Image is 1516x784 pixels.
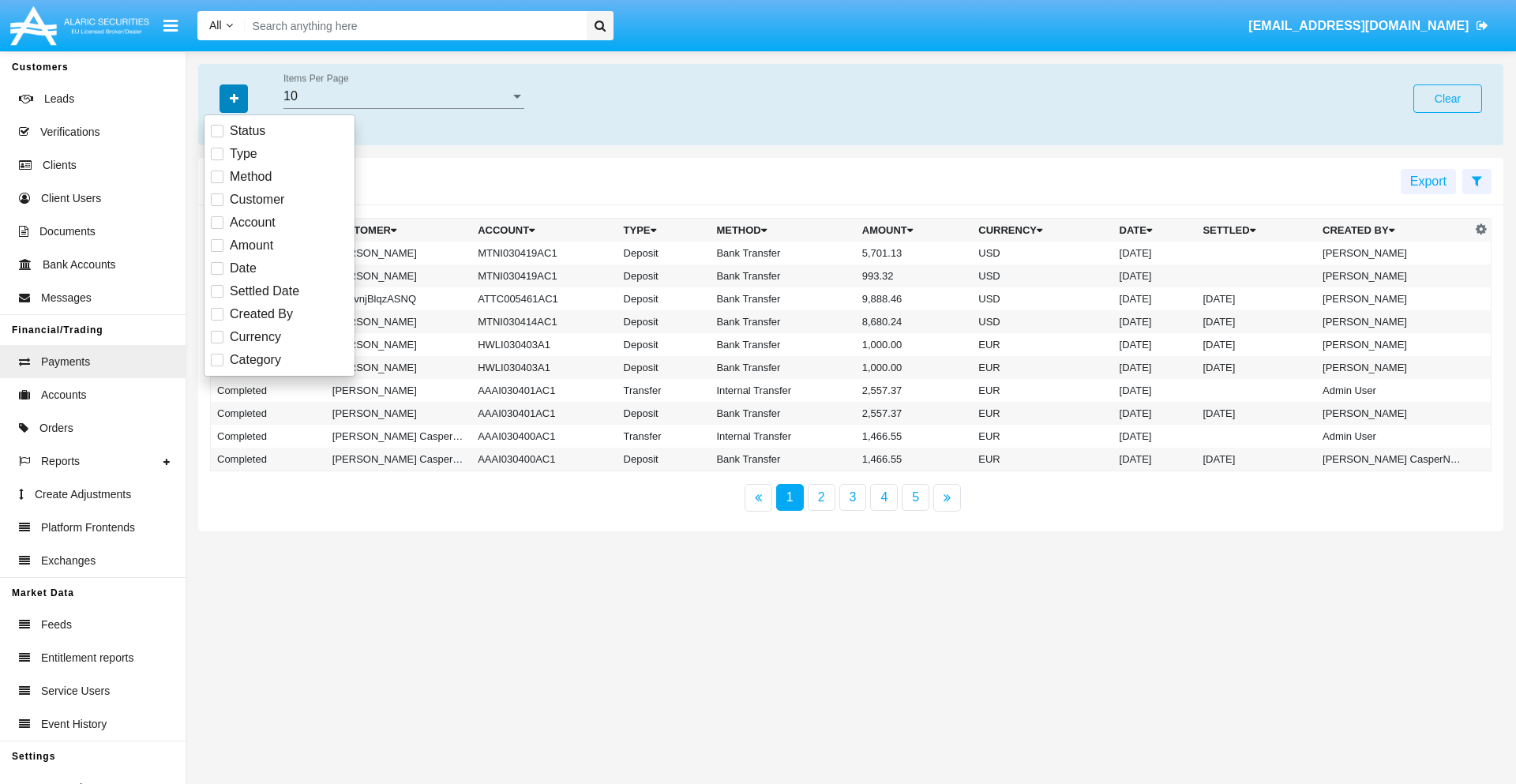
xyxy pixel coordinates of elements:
td: [DATE] [1113,448,1197,471]
span: Messages [41,290,92,306]
th: Type [617,219,711,242]
td: Bank Transfer [710,310,855,333]
td: [PERSON_NAME] [326,310,471,333]
span: Leads [44,91,74,107]
td: 2,557.37 [856,402,973,425]
td: Admin User [1316,379,1471,402]
td: 9,888.46 [856,287,973,310]
a: 2 [808,484,835,511]
a: All [197,17,245,34]
td: [DATE] [1196,402,1316,425]
td: HWLI030403A1 [471,333,617,356]
nav: paginator [198,484,1503,512]
td: AAAI030400AC1 [471,448,617,471]
span: Service Users [41,683,110,700]
td: 5,701.13 [856,242,973,264]
td: Internal Transfer [710,425,855,448]
td: [PERSON_NAME] CasperNotEnoughMoney [326,448,471,471]
td: EUR [972,425,1113,448]
td: 993.32 [856,264,973,287]
span: Method [230,167,272,186]
span: Customer [230,190,284,209]
td: USD [972,310,1113,333]
td: [DATE] [1196,356,1316,379]
a: 5 [902,484,929,511]
td: Deposit [617,333,711,356]
td: AAAI030401AC1 [471,402,617,425]
td: Bank Transfer [710,242,855,264]
td: EUR [972,448,1113,471]
td: Completed [211,425,326,448]
span: Clients [43,157,77,174]
td: 1,466.55 [856,448,973,471]
th: Amount [856,219,973,242]
th: Customer [326,219,471,242]
input: Search [245,11,581,40]
td: [DATE] [1196,448,1316,471]
td: USD [972,287,1113,310]
td: HWLI030403A1 [471,356,617,379]
span: Account [230,213,276,232]
td: ATTC005461AC1 [471,287,617,310]
td: Deposit [617,310,711,333]
td: [PERSON_NAME] [1316,287,1471,310]
td: Admin User [1316,425,1471,448]
td: [DATE] [1113,287,1197,310]
span: Reports [41,453,80,470]
span: Event History [41,716,107,733]
span: Category [230,351,281,369]
td: [DATE] [1113,356,1197,379]
td: Bank Transfer [710,287,855,310]
td: AAAI030401AC1 [471,379,617,402]
td: [PERSON_NAME] [326,402,471,425]
td: USD [972,264,1113,287]
td: [PERSON_NAME] [1316,333,1471,356]
td: 2,557.37 [856,379,973,402]
td: Bank Transfer [710,448,855,471]
span: 10 [283,89,298,103]
td: [PERSON_NAME] [326,379,471,402]
button: Clear [1413,84,1482,113]
td: [DATE] [1196,287,1316,310]
span: Verifications [40,124,99,141]
img: Logo image [8,2,152,49]
span: Export [1410,174,1447,188]
td: EUR [972,379,1113,402]
td: [PERSON_NAME] [1316,402,1471,425]
td: Bank Transfer [710,333,855,356]
td: Completed [211,379,326,402]
td: [PERSON_NAME] [326,333,471,356]
td: [DATE] [1113,333,1197,356]
td: Bank Transfer [710,264,855,287]
td: Completed [211,402,326,425]
td: Deposit [617,448,711,471]
a: 1 [776,484,804,511]
td: EUR [972,333,1113,356]
td: 1,000.00 [856,356,973,379]
span: Currency [230,328,281,347]
span: Orders [39,420,73,437]
td: Bank Transfer [710,402,855,425]
td: [DATE] [1113,379,1197,402]
td: 1,466.55 [856,425,973,448]
td: MTNI030414AC1 [471,310,617,333]
td: Deposit [617,287,711,310]
span: All [209,19,222,32]
th: Account [471,219,617,242]
span: [EMAIL_ADDRESS][DOMAIN_NAME] [1248,19,1469,32]
td: [DATE] [1196,333,1316,356]
td: AAAI030400AC1 [471,425,617,448]
td: [DATE] [1113,242,1197,264]
td: 1,000.00 [856,333,973,356]
td: [PERSON_NAME] CasperNotEnoughMoney [1316,448,1471,471]
span: Create Adjustments [35,486,131,503]
td: [PERSON_NAME] CasperNotEnoughMoney [326,425,471,448]
td: [PERSON_NAME] [1316,310,1471,333]
span: Type [230,144,257,163]
a: [EMAIL_ADDRESS][DOMAIN_NAME] [1241,4,1496,48]
td: [PERSON_NAME] [326,242,471,264]
td: [PERSON_NAME] [1316,356,1471,379]
a: 3 [839,484,867,511]
td: Deposit [617,402,711,425]
td: [PERSON_NAME] [326,356,471,379]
